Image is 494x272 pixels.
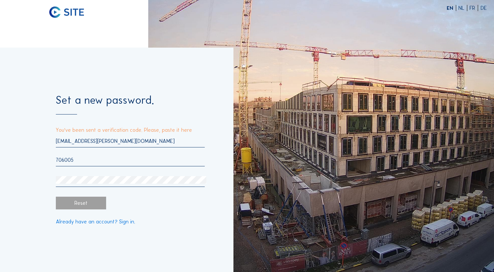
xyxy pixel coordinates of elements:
[56,157,205,163] input: Code
[56,95,205,114] div: Set a new password.
[458,6,467,11] div: NL
[56,128,205,133] p: You've been sent a verification code. Please, paste it here
[470,6,478,11] div: FR
[56,219,135,224] a: Already have an account? Sign in.
[447,6,456,11] div: EN
[56,138,205,144] input: Email
[49,7,84,18] img: C-SITE logo
[56,197,106,209] div: Reset
[480,6,486,11] div: DE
